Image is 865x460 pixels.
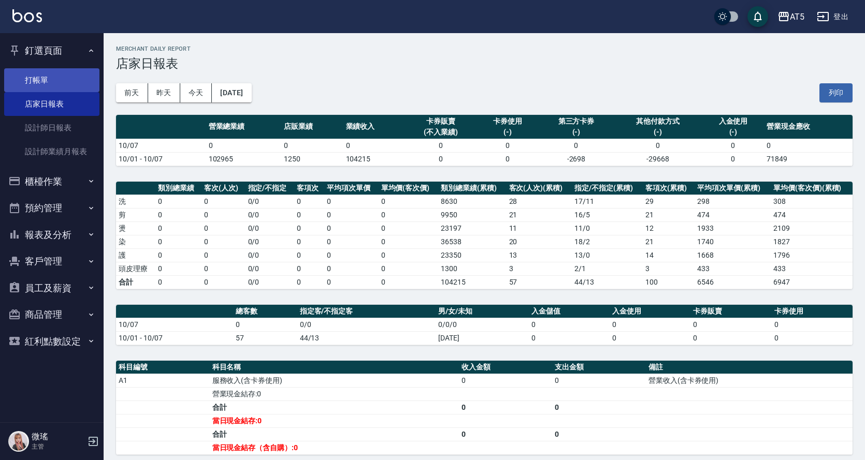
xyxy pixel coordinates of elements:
td: 23197 [438,221,506,235]
button: 昨天 [148,83,180,102]
div: (-) [541,127,611,138]
th: 單均價(客次價) [379,182,439,195]
td: 0 [477,139,539,152]
th: 收入金額 [459,361,553,374]
td: 20 [507,235,572,248]
td: 57 [507,275,572,289]
button: 今天 [180,83,212,102]
td: 頭皮理療 [116,262,155,275]
td: 0 [610,331,690,345]
td: 營業收入(含卡券使用) [646,374,853,387]
th: 客次(人次)(累積) [507,182,572,195]
th: 營業現金應收 [764,115,853,139]
td: 1668 [695,248,771,262]
td: 0 [539,139,614,152]
td: 44/13 [572,275,643,289]
td: 57 [233,331,297,345]
td: 0 [155,248,201,262]
td: A1 [116,374,210,387]
td: 0 [529,331,610,345]
th: 客次(人次) [201,182,246,195]
td: 474 [695,208,771,221]
div: AT5 [790,10,804,23]
h2: Merchant Daily Report [116,46,853,52]
td: 染 [116,235,155,248]
td: 10/01 - 10/07 [116,152,206,166]
td: 0 / 0 [246,208,295,221]
td: 燙 [116,221,155,235]
td: 1250 [281,152,343,166]
th: 客項次(累積) [643,182,695,195]
th: 科目名稱 [210,361,459,374]
th: 卡券販賣 [690,305,771,318]
td: 0/0 [297,318,436,331]
td: 1740 [695,235,771,248]
td: 14 [643,248,695,262]
td: 8630 [438,195,506,208]
td: 13 / 0 [572,248,643,262]
td: 1796 [771,248,853,262]
th: 總客數 [233,305,297,318]
td: 0 [233,318,297,331]
td: 1300 [438,262,506,275]
td: 298 [695,195,771,208]
td: 0 [614,139,702,152]
button: 釘選頁面 [4,37,99,64]
td: 當日現金結存（含自購）:0 [210,441,459,454]
td: 合計 [116,275,155,289]
td: 10/07 [116,318,233,331]
div: 第三方卡券 [541,116,611,127]
th: 指定/不指定(累積) [572,182,643,195]
div: (不入業績) [408,127,474,138]
td: 0 [155,221,201,235]
button: save [747,6,768,27]
td: 100 [643,275,695,289]
td: 營業現金結存:0 [210,387,459,400]
td: 0 [459,400,553,414]
td: 0 [294,248,324,262]
td: 0 [552,374,646,387]
td: -29668 [614,152,702,166]
td: 71849 [764,152,853,166]
a: 店家日報表 [4,92,99,116]
td: 474 [771,208,853,221]
td: 0 [610,318,690,331]
a: 打帳單 [4,68,99,92]
div: (-) [479,127,536,138]
td: 29 [643,195,695,208]
td: 0 [201,221,246,235]
td: 0 [294,195,324,208]
td: 0 [201,275,246,289]
td: 0 [201,195,246,208]
td: 6947 [771,275,853,289]
td: 102965 [206,152,281,166]
td: 9950 [438,208,506,221]
th: 店販業績 [281,115,343,139]
td: 護 [116,248,155,262]
td: 28 [507,195,572,208]
td: 0 [529,318,610,331]
td: 21 [507,208,572,221]
td: 0 [379,262,439,275]
td: 0 [155,235,201,248]
div: 入金使用 [705,116,762,127]
td: 當日現金結存:0 [210,414,459,427]
td: 104215 [438,275,506,289]
td: 1933 [695,221,771,235]
td: 剪 [116,208,155,221]
td: 0 [324,208,379,221]
button: 員工及薪資 [4,275,99,302]
td: 0 [772,318,853,331]
td: 0 [379,221,439,235]
td: 0 [772,331,853,345]
th: 卡券使用 [772,305,853,318]
td: -2698 [539,152,614,166]
p: 主管 [32,442,84,451]
table: a dense table [116,115,853,166]
td: 10/07 [116,139,206,152]
td: 0 / 0 [246,221,295,235]
button: 列印 [819,83,853,102]
td: 0 [324,262,379,275]
td: 0 [294,235,324,248]
td: 12 [643,221,695,235]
